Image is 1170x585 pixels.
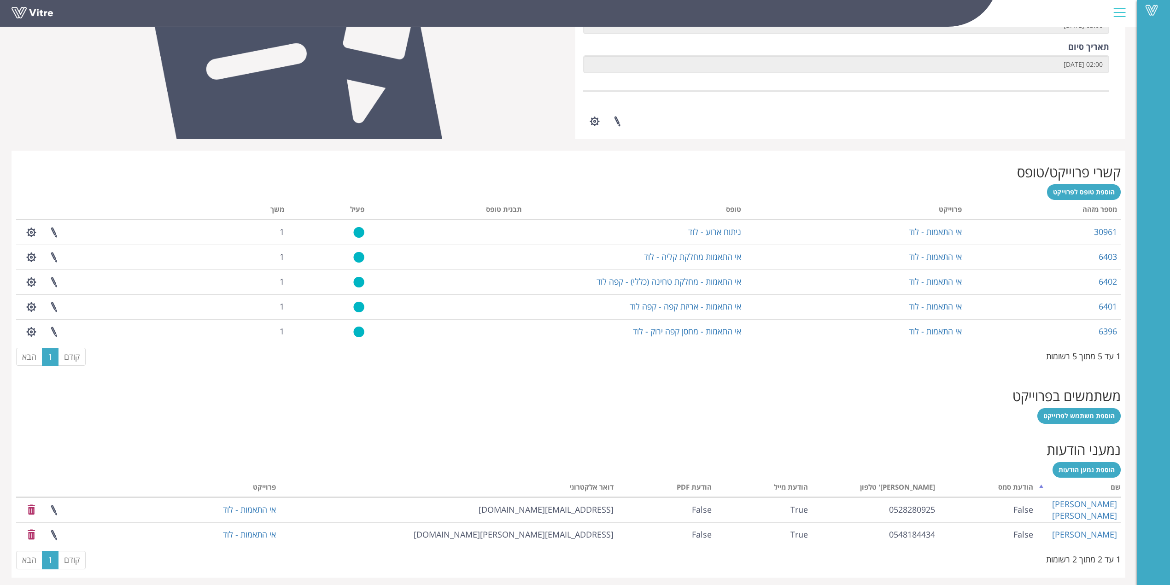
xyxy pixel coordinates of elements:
[211,319,288,344] td: 1
[812,497,939,522] td: 0528280925
[211,294,288,319] td: 1
[715,522,812,547] td: True
[1046,347,1121,363] div: 1 עד 5 מתוך 5 רשומות
[1099,326,1117,337] a: 6396
[280,497,617,522] td: [EMAIL_ADDRESS][DOMAIN_NAME]
[353,326,364,338] img: yes
[965,202,1121,220] th: מספר מזהה
[353,227,364,238] img: yes
[939,497,1037,522] td: False
[909,276,962,287] a: אי התאמות - לוד
[688,226,741,237] a: ניתוח ארוע - לוד
[909,326,962,337] a: אי התאמות - לוד
[223,529,276,540] a: אי התאמות - לוד
[1047,184,1121,200] a: הוספת טופס לפרוייקט
[1046,550,1121,566] div: 1 עד 2 מתוך 2 רשומות
[1099,301,1117,312] a: 6401
[1053,187,1115,196] span: הוספת טופס לפרוייקט
[280,522,617,547] td: [EMAIL_ADDRESS][PERSON_NAME][DOMAIN_NAME]
[939,480,1037,497] th: הודעת סמס
[939,522,1037,547] td: False
[58,348,86,366] a: קודם
[16,388,1121,404] h2: משתמשים בפרוייקט
[16,164,1121,180] h2: קשרי פרוייקט/טופס
[140,480,280,497] th: פרוייקט
[1094,226,1117,237] a: 30961
[1059,465,1115,474] span: הוספת נמען הודעות
[1037,408,1121,424] a: הוספת משתמש לפרוייקט
[633,326,741,337] a: אי התאמות - מחסן קפה ירוק - לוד
[1043,411,1115,420] span: הוספת משתמש לפרוייקט
[909,226,962,237] a: אי התאמות - לוד
[617,497,715,522] td: False
[909,301,962,312] a: אי התאמות - לוד
[1099,276,1117,287] a: 6402
[909,251,962,262] a: אי התאמות - לוד
[812,522,939,547] td: 0548184434
[617,480,715,497] th: הודעת PDF
[597,276,741,287] a: אי התאמות - מחלקת טחינה (כללי) - קפה לוד
[715,497,812,522] td: True
[211,245,288,269] td: 1
[211,202,288,220] th: משך
[745,202,965,220] th: פרוייקט
[280,480,617,497] th: דואר אלקטרוני
[1037,480,1121,497] th: שם: activate to sort column descending
[1052,498,1117,521] a: [PERSON_NAME] [PERSON_NAME]
[16,551,42,569] a: הבא
[16,442,1121,457] h2: נמעני הודעות
[211,220,288,245] td: 1
[353,252,364,263] img: yes
[42,551,58,569] a: 1
[353,301,364,313] img: yes
[617,522,715,547] td: False
[58,551,86,569] a: קודם
[715,480,812,497] th: הודעת מייל
[526,202,745,220] th: טופס
[211,269,288,294] td: 1
[368,202,526,220] th: תבנית טופס
[16,348,42,366] a: הבא
[223,504,276,515] a: אי התאמות - לוד
[288,202,368,220] th: פעיל
[812,480,939,497] th: מס' טלפון
[630,301,741,312] a: אי התאמות - אריזת קפה - קפה לוד
[353,276,364,288] img: yes
[1099,251,1117,262] a: 6403
[644,251,741,262] a: אי התאמות מחלקת קליה - לוד
[42,348,58,366] a: 1
[1068,41,1109,53] label: תאריך סיום
[1053,462,1121,478] a: הוספת נמען הודעות
[1052,529,1117,540] a: [PERSON_NAME]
